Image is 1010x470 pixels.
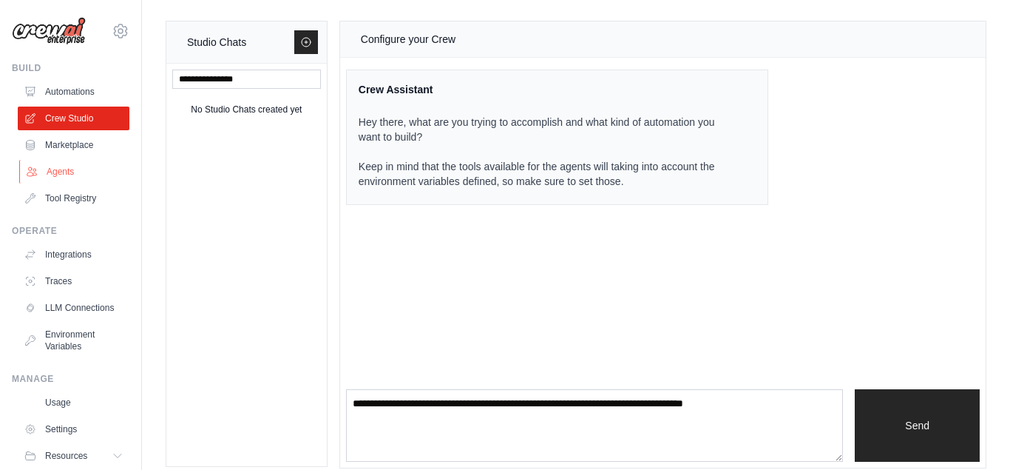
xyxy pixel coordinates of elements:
a: Usage [18,391,129,414]
div: Manage [12,373,129,385]
button: Send [855,389,980,462]
p: Hey there, what are you trying to accomplish and what kind of automation you want to build? Keep ... [359,115,738,189]
div: No Studio Chats created yet [191,101,302,118]
a: Traces [18,269,129,293]
a: Settings [18,417,129,441]
div: Configure your Crew [361,30,455,48]
a: Marketplace [18,133,129,157]
div: Build [12,62,129,74]
div: Crew Assistant [359,82,738,97]
div: Studio Chats [187,33,246,51]
a: LLM Connections [18,296,129,320]
img: Logo [12,17,86,45]
a: Environment Variables [18,323,129,358]
a: Crew Studio [18,107,129,130]
div: Operate [12,225,129,237]
a: Tool Registry [18,187,129,210]
button: Resources [18,444,129,468]
span: Resources [45,450,87,462]
a: Automations [18,80,129,104]
a: Agents [19,160,131,184]
a: Integrations [18,243,129,266]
